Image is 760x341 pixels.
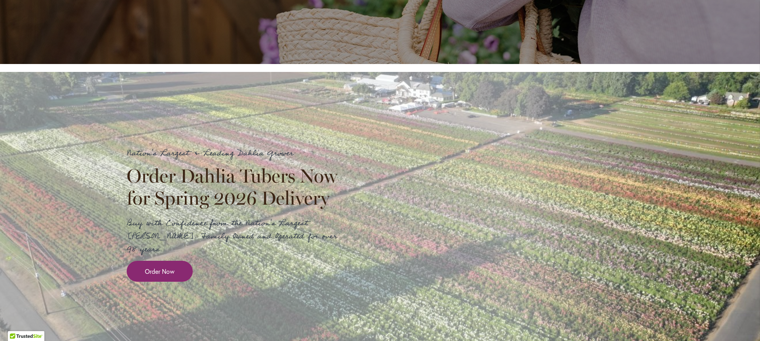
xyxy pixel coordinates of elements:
a: Order Now [127,261,193,282]
p: Nation's Largest & Leading Dahlia Grower [127,147,344,160]
span: Order Now [145,267,175,276]
h2: Order Dahlia Tubers Now for Spring 2026 Delivery [127,165,344,209]
p: Buy with Confidence from the Nation's Largest [PERSON_NAME]. Family Owned and Operated for over 9... [127,217,344,256]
